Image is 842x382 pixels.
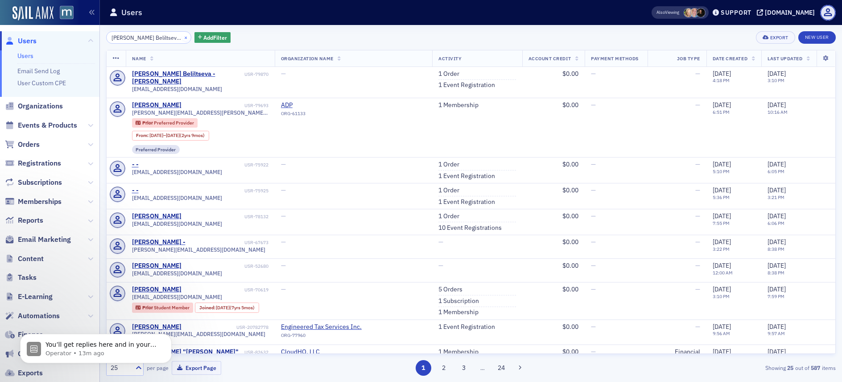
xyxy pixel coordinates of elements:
[281,186,286,194] span: —
[54,6,74,21] a: View Homepage
[5,140,40,149] a: Orders
[591,70,596,78] span: —
[5,197,62,207] a: Memberships
[786,364,795,372] strong: 25
[39,26,150,69] span: You’ll get replies here and in your email: ✉️ [PERSON_NAME][EMAIL_ADDRESS][DOMAIN_NAME] Our usual...
[172,361,221,375] button: Export Page
[438,81,495,89] a: 1 Event Registration
[106,31,191,44] input: Search…
[132,212,182,220] a: [PERSON_NAME]
[768,55,802,62] span: Last Updated
[438,262,443,270] span: —
[562,70,578,78] span: $0.00
[765,8,815,17] div: [DOMAIN_NAME]
[12,6,54,21] img: SailAMX
[132,70,243,86] div: [PERSON_NAME] Beliltseva - [PERSON_NAME]
[695,160,700,168] span: —
[281,238,286,246] span: —
[132,303,194,312] div: Prior: Prior: Student Member
[713,168,730,174] time: 5:10 PM
[132,286,182,294] a: [PERSON_NAME]
[768,212,786,220] span: [DATE]
[438,101,479,109] a: 1 Membership
[281,212,286,220] span: —
[438,172,495,180] a: 1 Event Registration
[713,55,747,62] span: Date Created
[438,198,495,206] a: 1 Event Registration
[562,160,578,168] span: $0.00
[199,305,216,311] span: Joined :
[684,8,693,17] span: Rebekah Olson
[695,262,700,270] span: —
[5,178,62,187] a: Subscriptions
[438,297,479,305] a: 1 Subscription
[713,101,731,109] span: [DATE]
[713,77,730,83] time: 4:18 PM
[5,36,37,46] a: Users
[136,305,189,311] a: Prior Student Member
[132,195,222,201] span: [EMAIL_ADDRESS][DOMAIN_NAME]
[436,360,451,376] button: 2
[768,285,786,293] span: [DATE]
[438,224,502,232] a: 10 Event Registrations
[183,324,268,330] div: USR-20782778
[5,349,45,359] a: Connect
[132,262,182,270] div: [PERSON_NAME]
[695,212,700,220] span: —
[695,323,700,331] span: —
[5,330,43,340] a: Finance
[768,220,784,226] time: 6:06 PM
[132,220,222,227] span: [EMAIL_ADDRESS][DOMAIN_NAME]
[562,285,578,293] span: $0.00
[18,158,61,168] span: Registrations
[438,70,459,78] a: 1 Order
[713,160,731,168] span: [DATE]
[562,262,578,270] span: $0.00
[182,33,190,41] button: ×
[713,109,730,115] time: 6:51 PM
[5,368,43,378] a: Exports
[713,262,731,270] span: [DATE]
[695,186,700,194] span: —
[136,133,149,138] span: From :
[695,238,700,246] span: —
[562,238,578,246] span: $0.00
[768,238,786,246] span: [DATE]
[695,285,700,293] span: —
[798,31,836,44] a: New User
[494,360,509,376] button: 24
[18,197,62,207] span: Memberships
[18,254,44,264] span: Content
[768,194,784,200] time: 3:21 PM
[562,348,578,356] span: $0.00
[132,246,265,253] span: [PERSON_NAME][EMAIL_ADDRESS][DOMAIN_NAME]
[757,9,818,16] button: [DOMAIN_NAME]
[438,323,495,331] a: 1 Event Registration
[591,262,596,270] span: —
[18,235,71,245] span: Email Marketing
[244,349,268,355] div: USR-82632
[132,169,222,175] span: [EMAIL_ADDRESS][DOMAIN_NAME]
[132,238,186,246] div: [PERSON_NAME] -
[187,240,268,245] div: USR-67673
[140,188,268,194] div: USR-75925
[770,35,788,40] div: Export
[281,332,362,341] div: ORG-77960
[149,133,205,138] div: – (2yrs 9mos)
[562,101,578,109] span: $0.00
[713,330,730,336] time: 9:56 AM
[132,101,182,109] a: [PERSON_NAME]
[713,70,731,78] span: [DATE]
[591,212,596,220] span: —
[18,120,77,130] span: Events & Products
[281,101,362,109] a: ADP
[5,120,77,130] a: Events & Products
[132,294,222,300] span: [EMAIL_ADDRESS][DOMAIN_NAME]
[203,33,227,42] span: Add Filter
[281,323,362,331] a: Engineered Tax Services Inc.
[132,55,146,62] span: Name
[281,70,286,78] span: —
